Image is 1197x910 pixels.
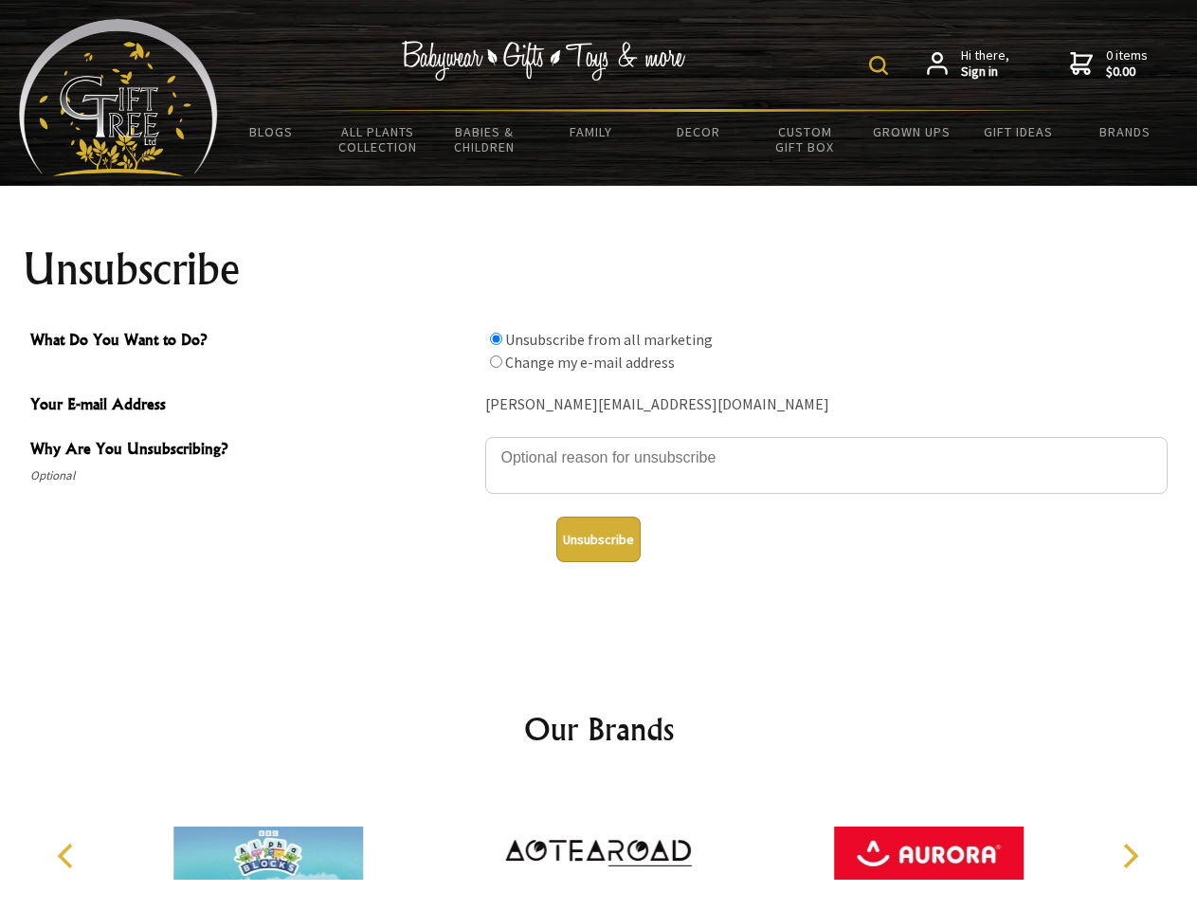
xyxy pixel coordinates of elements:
a: All Plants Collection [325,112,432,167]
label: Unsubscribe from all marketing [505,330,713,349]
a: Decor [644,112,752,152]
span: Hi there, [961,47,1009,81]
button: Next [1109,835,1151,877]
h2: Our Brands [38,706,1160,752]
a: BLOGS [218,112,325,152]
a: Hi there,Sign in [927,47,1009,81]
img: Babywear - Gifts - Toys & more [402,41,686,81]
textarea: Why Are You Unsubscribing? [485,437,1168,494]
a: 0 items$0.00 [1070,47,1148,81]
div: [PERSON_NAME][EMAIL_ADDRESS][DOMAIN_NAME] [485,391,1168,420]
button: Previous [47,835,89,877]
h1: Unsubscribe [23,246,1175,292]
img: Babyware - Gifts - Toys and more... [19,19,218,176]
a: Grown Ups [858,112,965,152]
span: Optional [30,464,476,487]
img: product search [869,56,888,75]
span: What Do You Want to Do? [30,328,476,355]
a: Brands [1072,112,1179,152]
span: 0 items [1106,46,1148,81]
a: Family [538,112,645,152]
label: Change my e-mail address [505,353,675,372]
a: Custom Gift Box [752,112,859,167]
a: Babies & Children [431,112,538,167]
a: Gift Ideas [965,112,1072,152]
strong: $0.00 [1106,64,1148,81]
span: Your E-mail Address [30,392,476,420]
span: Why Are You Unsubscribing? [30,437,476,464]
input: What Do You Want to Do? [490,355,502,368]
input: What Do You Want to Do? [490,333,502,345]
button: Unsubscribe [556,517,641,562]
strong: Sign in [961,64,1009,81]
